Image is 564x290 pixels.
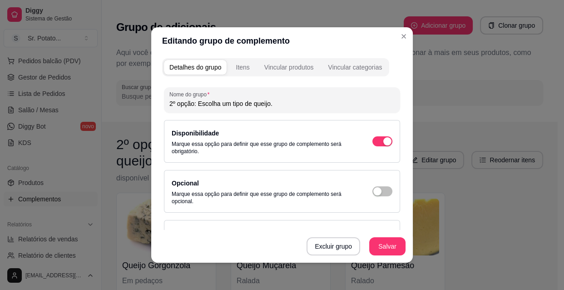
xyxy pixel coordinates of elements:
button: Salvar [369,237,406,255]
div: complement-group [162,58,389,76]
div: Detalhes do grupo [169,63,221,72]
p: Marque essa opção para definir que esse grupo de complemento será obrigatório. [172,140,354,155]
input: Nome do grupo [169,99,395,108]
button: Close [396,29,411,44]
div: Vincular categorias [328,63,382,72]
button: Excluir grupo [307,237,360,255]
div: Vincular produtos [264,63,314,72]
header: Editando grupo de complemento [151,27,413,55]
label: Nome do grupo [169,90,213,98]
p: Marque essa opção para definir que esse grupo de complemento será opcional. [172,190,354,205]
label: Obrigatório [172,230,206,237]
label: Opcional [172,180,199,187]
label: Disponibilidade [172,130,219,137]
div: Itens [236,63,249,72]
div: complement-group [162,58,402,76]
